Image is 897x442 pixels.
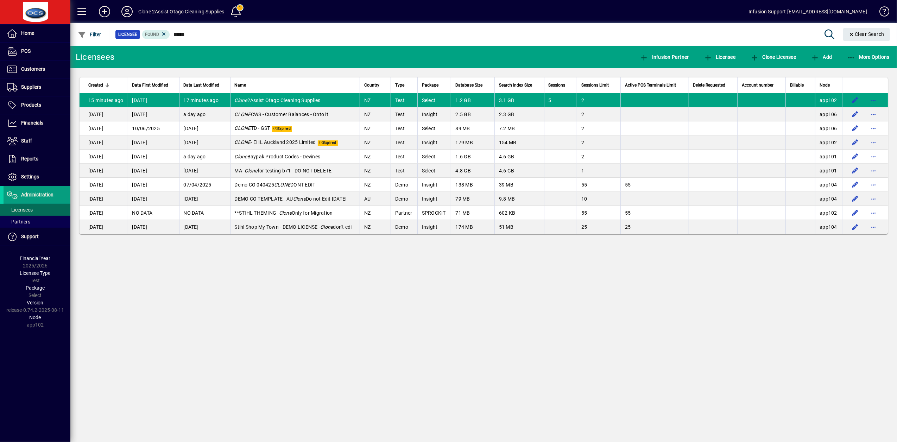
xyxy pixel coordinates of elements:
[499,81,540,89] div: Search Index Size
[145,32,159,37] span: Found
[235,154,321,159] span: Baypak Product Codes - Devines
[451,192,494,206] td: 79 MB
[395,81,404,89] span: Type
[4,204,70,216] a: Licensees
[293,196,306,202] em: Clone
[360,206,391,220] td: NZ
[868,179,879,190] button: More options
[577,164,620,178] td: 1
[4,114,70,132] a: Financials
[625,81,676,89] span: Active POS Terminals Limit
[132,81,175,89] div: Data First Modified
[80,150,128,164] td: [DATE]
[235,81,246,89] span: Name
[704,54,736,60] span: Licensee
[235,97,321,103] span: 2Assist Otago Cleaning Supplies
[451,178,494,192] td: 138 MB
[80,164,128,178] td: [DATE]
[811,54,832,60] span: Add
[845,51,892,63] button: More Options
[820,112,837,117] span: app106.prod.infusionbusinesssoftware.com
[235,112,251,117] em: CLONE
[693,81,733,89] div: Delete Requested
[391,220,417,234] td: Demo
[620,206,688,220] td: 55
[820,210,837,216] span: app102.prod.infusionbusinesssoftware.com
[868,95,879,106] button: More options
[577,178,620,192] td: 55
[179,206,230,220] td: NO DATA
[620,178,688,192] td: 55
[4,168,70,186] a: Settings
[391,192,417,206] td: Demo
[820,140,837,145] span: app102.prod.infusionbusinesssoftware.com
[128,192,179,206] td: [DATE]
[874,1,888,24] a: Knowledge Base
[360,150,391,164] td: NZ
[364,81,386,89] div: Country
[235,168,332,173] span: MA - for testing b71 - DO NOT DELETE
[494,107,544,121] td: 2.3 GB
[179,164,230,178] td: [DATE]
[849,31,885,37] span: Clear Search
[21,156,38,162] span: Reports
[93,5,116,18] button: Add
[30,315,41,320] span: Node
[868,151,879,162] button: More options
[849,109,861,120] button: Edit
[128,178,179,192] td: [DATE]
[693,81,726,89] span: Delete Requested
[820,182,837,188] span: app104.prod.infusionbusinesssoftware.com
[391,206,417,220] td: Partner
[742,81,781,89] div: Account number
[360,121,391,135] td: NZ
[21,234,39,239] span: Support
[80,220,128,234] td: [DATE]
[128,121,179,135] td: 10/06/2025
[179,107,230,121] td: a day ago
[849,151,861,162] button: Edit
[184,81,220,89] span: Data Last Modified
[235,224,352,230] span: Stihl Shop My Town - DEMO LICENSE - don't edi
[868,109,879,120] button: More options
[417,220,451,234] td: Insight
[581,81,616,89] div: Sessions Limit
[809,51,834,63] button: Add
[179,93,230,107] td: 17 minutes ago
[451,93,494,107] td: 1.2 GB
[4,43,70,60] a: POS
[868,221,879,233] button: More options
[849,165,861,176] button: Edit
[549,81,566,89] span: Sessions
[235,154,247,159] em: Clone
[364,81,379,89] span: Country
[577,192,620,206] td: 10
[235,210,333,216] span: **STIHL THEMING - Only for Migration
[21,120,43,126] span: Financials
[417,206,451,220] td: SPROCKIT
[21,192,53,197] span: Administration
[132,81,169,89] span: Data First Modified
[245,168,258,173] em: Clone
[116,5,138,18] button: Profile
[417,135,451,150] td: Insight
[360,93,391,107] td: NZ
[235,139,251,145] em: CLONE
[318,140,338,146] span: Expired
[7,219,30,225] span: Partners
[78,32,101,37] span: Filter
[451,135,494,150] td: 179 MB
[4,216,70,228] a: Partners
[577,107,620,121] td: 2
[279,210,292,216] em: Clone
[494,135,544,150] td: 154 MB
[80,178,128,192] td: [DATE]
[118,31,137,38] span: Licensee
[235,196,347,202] span: DEMO CO TEMPLATE - AU Do not Edit [DATE]
[820,81,838,89] div: Node
[750,54,796,60] span: Clone Licensee
[80,107,128,121] td: [DATE]
[849,137,861,148] button: Edit
[849,193,861,204] button: Edit
[748,6,867,17] div: Infusion Support [EMAIL_ADDRESS][DOMAIN_NAME]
